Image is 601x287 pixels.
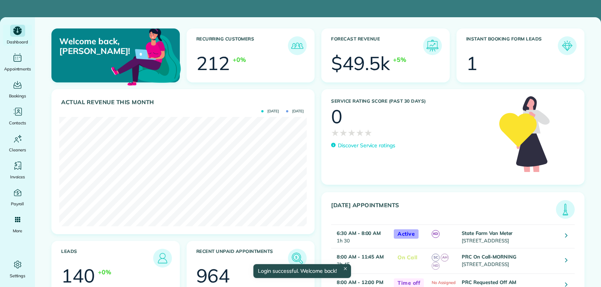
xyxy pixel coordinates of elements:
span: Settings [10,272,26,280]
img: dashboard_welcome-42a62b7d889689a78055ac9021e634bf52bae3f8056760290aed330b23ab8690.png [110,20,182,93]
td: [STREET_ADDRESS] [460,248,559,274]
span: ★ [364,126,372,139]
span: Invoices [10,173,25,181]
a: Invoices [3,160,32,181]
h3: Forecast Revenue [331,36,423,55]
p: Discover Service ratings [338,142,395,149]
span: SC [432,254,440,262]
div: +0% [98,268,111,277]
a: Payroll [3,187,32,208]
span: On Call [394,253,422,262]
a: Dashboard [3,25,32,46]
span: ND [432,262,440,270]
td: 3h 45 [331,248,390,274]
div: $49.5k [331,54,390,73]
span: [DATE] [286,109,304,113]
div: 964 [196,266,230,285]
strong: State Farm Van Meter [462,230,512,236]
img: icon_unpaid_appointments-47b8ce3997adf2238b356f14209ab4cced10bd1f174958f3ca8f1d0dd7fffeee.png [290,251,305,266]
span: KD [432,230,440,238]
strong: 8:00 AM - 11:45 AM [337,254,384,260]
h3: Instant Booking Form Leads [466,36,558,55]
h3: Leads [61,249,153,268]
a: Bookings [3,79,32,100]
img: icon_recurring_customers-cf858462ba22bcd05b5a5880d41d6543d210077de5bb9ebc9590e49fd87d84ed.png [290,38,305,53]
p: Welcome back, [PERSON_NAME]! [59,36,138,56]
span: Appointments [4,65,31,73]
img: icon_form_leads-04211a6a04a5b2264e4ee56bc0799ec3eb69b7e499cbb523a139df1d13a81ae0.png [560,38,575,53]
span: Cleaners [9,146,26,154]
strong: PRC Requested Off AM [462,279,516,285]
h3: Recurring Customers [196,36,288,55]
h3: [DATE] Appointments [331,202,556,219]
a: Discover Service ratings [331,142,395,149]
div: 212 [196,54,230,73]
h3: Service Rating score (past 30 days) [331,99,492,104]
div: 140 [61,266,95,285]
span: [DATE] [261,109,279,113]
img: icon_todays_appointments-901f7ab196bb0bea1936b74009e4eb5ffbc2d2711fa7634e0d609ed5ef32b18b.png [558,202,573,217]
div: +5% [393,55,406,64]
a: Settings [3,259,32,280]
td: 1h 30 [331,225,390,248]
span: Dashboard [7,38,28,46]
span: Active [394,229,419,239]
span: ★ [339,126,348,139]
td: [STREET_ADDRESS] [460,225,559,248]
span: ★ [331,126,339,139]
span: Payroll [11,200,24,208]
div: 0 [331,107,342,126]
span: Bookings [9,92,26,100]
a: Appointments [3,52,32,73]
strong: PRC On Call-MORNING [462,254,516,260]
a: Contacts [3,106,32,127]
a: Cleaners [3,133,32,154]
img: icon_leads-1bed01f49abd5b7fead27621c3d59655bb73ed531f8eeb49469d10e621d6b896.png [155,251,170,266]
span: ★ [348,126,356,139]
span: More [13,227,22,235]
div: +0% [233,55,246,64]
h3: Recent unpaid appointments [196,249,288,268]
span: AH [441,254,449,262]
div: Login successful. Welcome back! [253,264,351,278]
div: 1 [466,54,477,73]
span: Contacts [9,119,26,127]
strong: 6:30 AM - 8:00 AM [337,230,381,236]
span: ★ [356,126,364,139]
strong: 8:00 AM - 12:00 PM [337,279,383,285]
h3: Actual Revenue this month [61,99,307,106]
img: icon_forecast_revenue-8c13a41c7ed35a8dcfafea3cbb826a0462acb37728057bba2d056411b612bbbe.png [425,38,440,53]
